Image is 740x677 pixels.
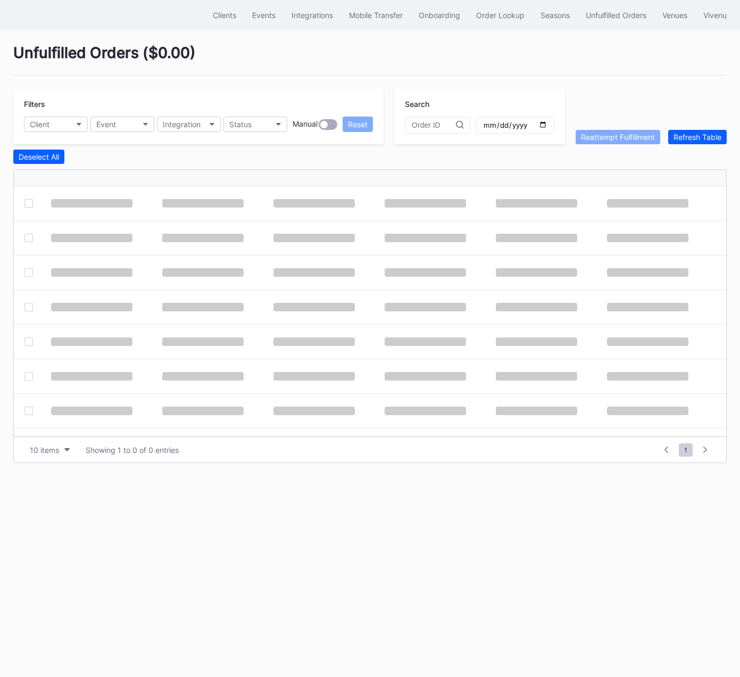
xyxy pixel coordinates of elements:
div: Venues [662,11,687,20]
div: Seasons [541,11,570,20]
button: Integration [157,117,221,132]
div: 10 items [30,445,59,455]
div: Unfulfilled Orders [586,11,646,20]
div: Search [405,100,554,109]
button: Reset [343,117,373,132]
div: Manual [293,119,318,130]
button: Events [244,5,284,25]
button: Reattempt Fulfillment [576,130,660,144]
button: Onboarding [411,5,468,25]
div: Clients [213,11,236,20]
button: Deselect All [13,150,64,164]
div: Vivenu [703,11,727,20]
button: Status [223,117,287,132]
div: Integrations [292,11,333,20]
button: Seasons [533,5,578,25]
div: Unfulfilled Orders ( $0.00 ) [13,44,727,76]
button: Venues [654,5,695,25]
div: Events [252,11,276,20]
div: Showing 1 to 0 of 0 entries [86,445,179,455]
div: Client [30,120,49,129]
div: Deselect All [19,152,59,161]
div: Reset [348,120,368,129]
div: Order Lookup [476,11,525,20]
button: Integrations [284,5,341,25]
button: Vivenu [695,5,735,25]
button: Order Lookup [468,5,533,25]
div: Mobile Transfer [349,11,403,20]
div: Integration [163,120,201,129]
div: Filters [24,100,373,109]
button: Event [90,117,154,132]
span: 1 [679,443,693,457]
input: Order ID [412,121,456,129]
button: Refresh Table [668,130,727,144]
button: Clients [205,5,244,25]
div: Status [229,120,252,129]
div: Onboarding [419,11,460,20]
button: Client [24,117,88,132]
div: Refresh Table [674,133,721,142]
button: Unfulfilled Orders [578,5,654,25]
button: 10 items [24,443,75,457]
button: Mobile Transfer [341,5,411,25]
div: Event [96,120,116,129]
div: Reattempt Fulfillment [581,133,655,142]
